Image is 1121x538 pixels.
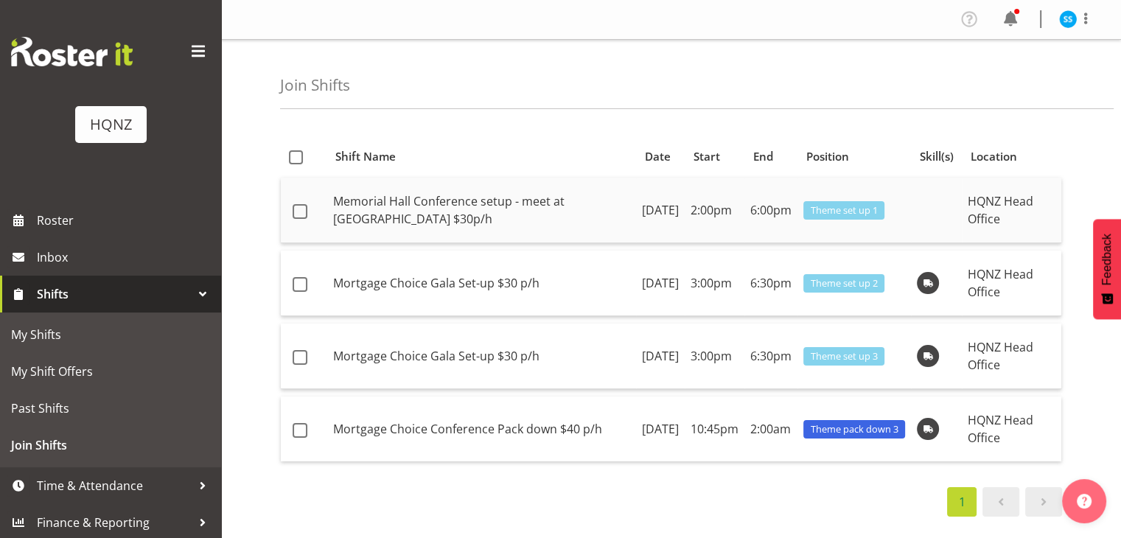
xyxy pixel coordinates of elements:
td: Mortgage Choice Gala Set-up $30 p/h [327,324,636,389]
td: 2:00am [744,396,797,461]
span: Roster [37,209,214,231]
span: Join Shifts [11,434,210,456]
span: Shifts [37,283,192,305]
div: HQNZ [90,113,132,136]
td: 3:00pm [685,251,744,316]
span: Past Shifts [11,397,210,419]
span: My Shifts [11,324,210,346]
span: Shift Name [335,148,396,165]
td: HQNZ Head Office [962,324,1061,389]
td: HQNZ Head Office [962,251,1061,316]
h4: Join Shifts [280,77,350,94]
span: Skill(s) [920,148,954,165]
span: Inbox [37,246,214,268]
span: Date [645,148,671,165]
span: Finance & Reporting [37,511,192,534]
span: Feedback [1100,234,1114,285]
td: HQNZ Head Office [962,178,1061,243]
td: 3:00pm [685,324,744,389]
img: sandra-sabrina-yazmin10066.jpg [1059,10,1077,28]
td: [DATE] [636,324,685,389]
a: My Shift Offers [4,353,217,390]
td: 6:30pm [744,324,797,389]
span: My Shift Offers [11,360,210,382]
a: My Shifts [4,316,217,353]
td: [DATE] [636,251,685,316]
button: Feedback - Show survey [1093,219,1121,319]
img: Rosterit website logo [11,37,133,66]
td: [DATE] [636,178,685,243]
span: Location [971,148,1017,165]
span: Theme set up 3 [811,349,878,363]
td: 10:45pm [685,396,744,461]
span: Theme set up 1 [811,203,878,217]
span: Theme pack down 3 [811,422,898,436]
span: Time & Attendance [37,475,192,497]
img: help-xxl-2.png [1077,494,1092,509]
span: Theme set up 2 [811,276,878,290]
span: End [753,148,773,165]
td: HQNZ Head Office [962,396,1061,461]
td: 6:30pm [744,251,797,316]
td: Mortgage Choice Gala Set-up $30 p/h [327,251,636,316]
td: [DATE] [636,396,685,461]
a: Past Shifts [4,390,217,427]
td: 6:00pm [744,178,797,243]
span: Position [806,148,849,165]
td: Mortgage Choice Conference Pack down $40 p/h [327,396,636,461]
td: 2:00pm [685,178,744,243]
span: Start [694,148,720,165]
td: Memorial Hall Conference setup - meet at [GEOGRAPHIC_DATA] $30p/h [327,178,636,243]
a: Join Shifts [4,427,217,464]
